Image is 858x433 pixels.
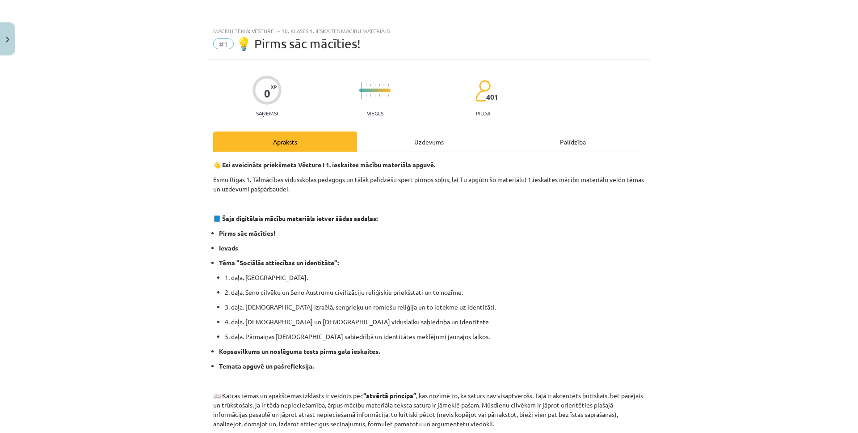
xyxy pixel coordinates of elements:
[213,214,378,222] strong: 📘 Šaja digitālais mācību materiāls ietver šādas sadaļas:
[225,317,645,327] p: 4. daļa. [DEMOGRAPHIC_DATA] un [DEMOGRAPHIC_DATA] viduslaiku sabiedrībā un identitātē
[271,84,277,89] span: XP
[219,362,314,370] strong: Temata apguvē un pašrefleksija.
[379,94,380,97] img: icon-short-line-57e1e144782c952c97e751825c79c345078a6d821885a25fce030b3d8c18986b.svg
[213,161,435,169] strong: 👋 Esi sveicināts priekšmeta Vēsture I 1. ieskaites mācību materiāla apguvē.
[366,84,366,86] img: icon-short-line-57e1e144782c952c97e751825c79c345078a6d821885a25fce030b3d8c18986b.svg
[225,273,645,282] p: 1. daļa. [GEOGRAPHIC_DATA].
[219,259,339,267] strong: Tēma "Sociālās attiecības un identitāte":
[213,132,357,152] div: Apraksts
[361,82,362,99] img: icon-long-line-d9ea69661e0d244f92f715978eff75569469978d946b2353a9bb055b3ed8787d.svg
[225,302,645,312] p: 3. daļa. [DEMOGRAPHIC_DATA] Izraēlā, sengrieķu un romiešu reliģija un to ietekme uz identitāti.
[6,37,9,42] img: icon-close-lesson-0947bae3869378f0d4975bcd49f059093ad1ed9edebbc8119c70593378902aed.svg
[366,94,366,97] img: icon-short-line-57e1e144782c952c97e751825c79c345078a6d821885a25fce030b3d8c18986b.svg
[486,93,498,101] span: 401
[357,132,501,152] div: Uzdevums
[363,391,416,399] strong: “atvērtā principa”
[225,332,645,341] p: 5. daļa. Pārmaiņas [DEMOGRAPHIC_DATA] sabiedrībā un identitātes meklējumi jaunajos laikos.
[476,110,490,116] p: pilda
[219,244,238,252] strong: Ievads
[213,28,645,34] div: Mācību tēma: Vēsture i - 10. klases 1. ieskaites mācību materiāls
[370,94,371,97] img: icon-short-line-57e1e144782c952c97e751825c79c345078a6d821885a25fce030b3d8c18986b.svg
[379,84,380,86] img: icon-short-line-57e1e144782c952c97e751825c79c345078a6d821885a25fce030b3d8c18986b.svg
[501,132,645,152] div: Palīdzība
[367,110,383,116] p: Viegls
[252,110,282,116] p: Saņemsi
[370,84,371,86] img: icon-short-line-57e1e144782c952c97e751825c79c345078a6d821885a25fce030b3d8c18986b.svg
[213,391,645,429] p: 📖 Katras tēmas un apakštēmas izklāsts ir veidots pēc , kas nozīmē to, ka saturs nav visaptverošs....
[388,94,389,97] img: icon-short-line-57e1e144782c952c97e751825c79c345078a6d821885a25fce030b3d8c18986b.svg
[219,229,275,237] strong: Pirms sāc mācīties!
[213,175,645,194] p: Esmu Rīgas 1. Tālmācības vidusskolas pedagogs un tālāk palīdzēšu spert pirmos soļus, lai Tu apgūt...
[264,87,270,100] div: 0
[388,84,389,86] img: icon-short-line-57e1e144782c952c97e751825c79c345078a6d821885a25fce030b3d8c18986b.svg
[236,36,361,51] span: 💡 Pirms sāc mācīties!
[475,80,491,102] img: students-c634bb4e5e11cddfef0936a35e636f08e4e9abd3cc4e673bd6f9a4125e45ecb1.svg
[219,347,380,355] strong: Kopsavilkums un noslēguma tests pirms gala ieskaites.
[213,38,234,49] span: #1
[225,288,645,297] p: 2. daļa. Seno cilvēku un Seno Austrumu civilizāciju reliģiskie priekšstati un to nozīme.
